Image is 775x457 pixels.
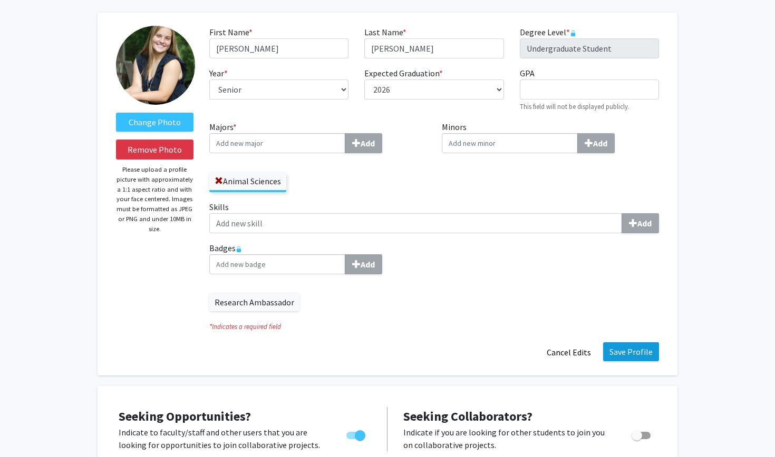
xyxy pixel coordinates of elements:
[209,67,228,80] label: Year
[403,408,532,424] span: Seeking Collaborators?
[209,213,622,233] input: SkillsAdd
[520,26,576,38] label: Degree Level
[116,113,193,132] label: ChangeProfile Picture
[361,259,375,270] b: Add
[209,133,345,153] input: Majors*Add
[116,165,193,234] p: Please upload a profile picture with approximately a 1:1 aspect ratio and with your face centered...
[361,138,375,148] b: Add
[209,172,286,190] label: Animal Sciences
[345,133,382,153] button: Majors*
[622,213,659,233] button: Skills
[342,426,371,442] div: Toggle
[209,201,659,233] label: Skills
[345,254,382,274] button: Badges
[209,121,427,153] label: Majors
[520,102,629,111] small: This field will not be displayed publicly.
[209,242,659,274] label: Badges
[364,67,443,80] label: Expected Graduation
[403,426,612,451] p: Indicate if you are looking for other students to join you on collaborative projects.
[570,30,576,36] svg: This information is provided and automatically updated by the University of Kentucky and is not e...
[442,133,578,153] input: MinorsAdd
[364,26,406,38] label: Last Name
[116,26,195,105] img: Profile Picture
[119,408,251,424] span: Seeking Opportunities?
[627,426,656,442] div: Toggle
[603,342,659,361] button: Save Profile
[209,293,299,311] label: Research Ambassador
[577,133,615,153] button: Minors
[209,254,345,274] input: BadgesAdd
[637,218,652,228] b: Add
[209,322,659,332] i: Indicates a required field
[593,138,607,148] b: Add
[209,26,253,38] label: First Name
[119,426,326,451] p: Indicate to faculty/staff and other users that you are looking for opportunities to join collabor...
[442,121,659,153] label: Minors
[8,410,45,449] iframe: Chat
[116,140,193,160] button: Remove Photo
[520,67,535,80] label: GPA
[540,342,598,362] button: Cancel Edits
